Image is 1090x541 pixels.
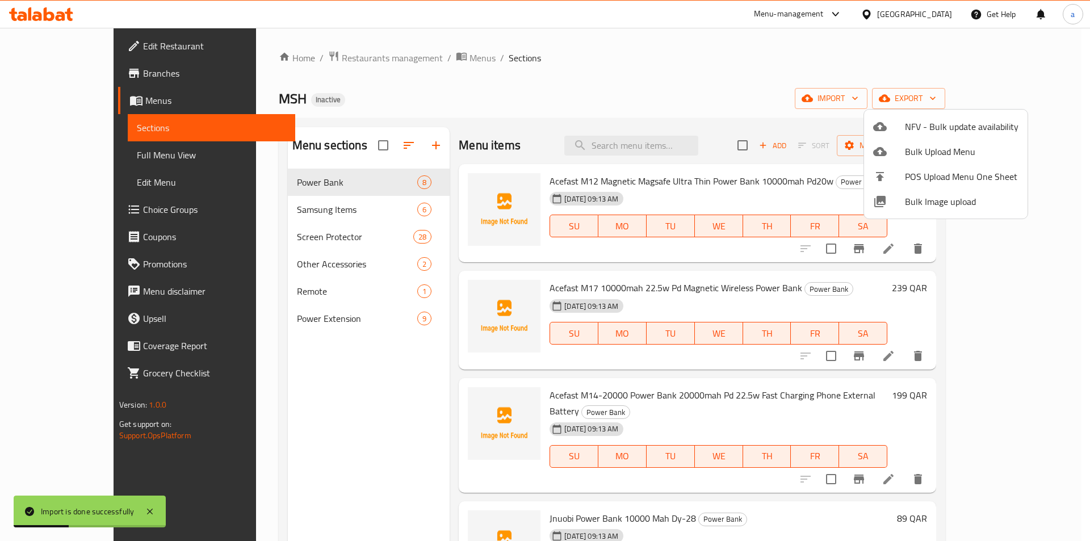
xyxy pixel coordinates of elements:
span: NFV - Bulk update availability [905,120,1018,133]
li: NFV - Bulk update availability [864,114,1028,139]
span: POS Upload Menu One Sheet [905,170,1018,183]
li: Upload bulk menu [864,139,1028,164]
span: Bulk Image upload [905,195,1018,208]
span: Bulk Upload Menu [905,145,1018,158]
li: POS Upload Menu One Sheet [864,164,1028,189]
div: Import is done successfully [41,505,134,518]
